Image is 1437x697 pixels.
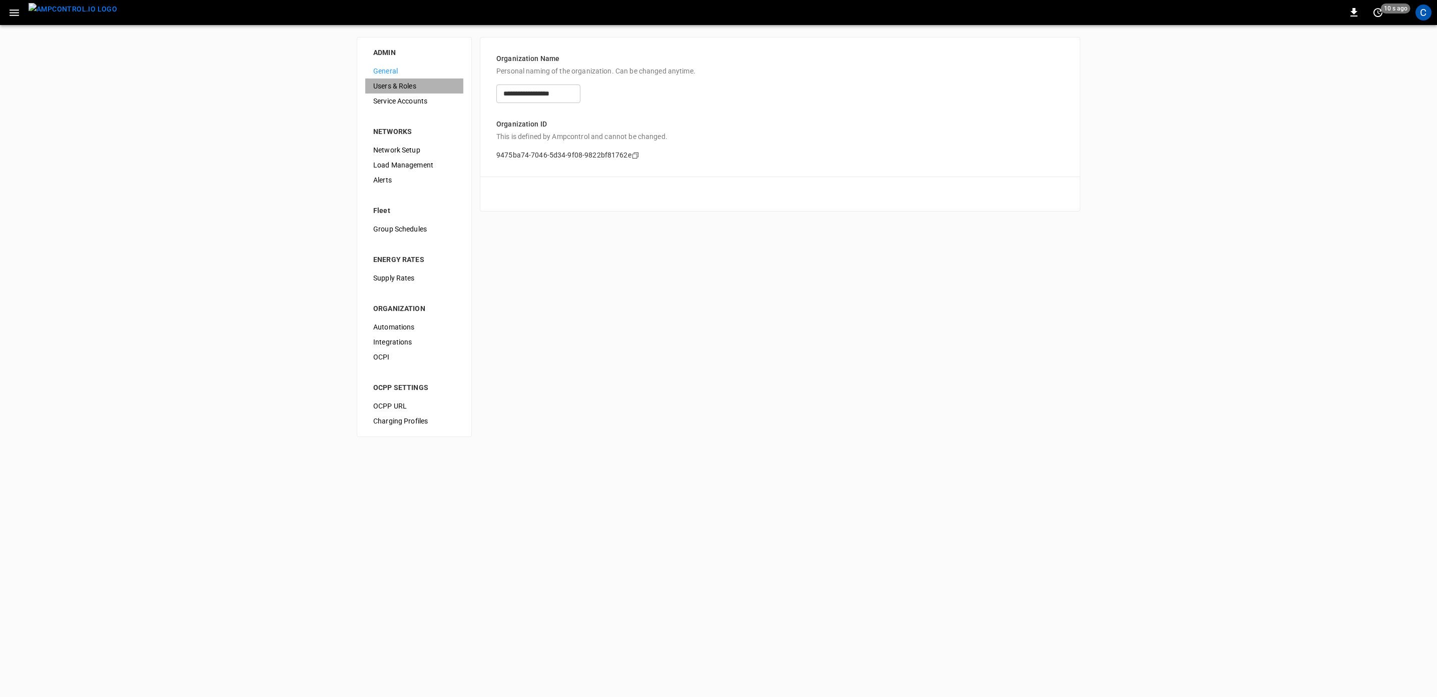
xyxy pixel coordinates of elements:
[373,416,455,426] span: Charging Profiles
[373,224,455,234] span: Group Schedules
[365,63,463,78] div: General
[496,66,1064,76] p: Personal naming of the organization. Can be changed anytime.
[373,160,455,170] span: Load Management
[373,352,455,362] span: OCPI
[373,47,455,57] div: ADMIN
[373,126,455,136] div: NETWORKS
[373,81,455,91] span: Users & Roles
[365,349,463,364] div: OCPI
[365,398,463,413] div: OCPP URL
[373,254,455,264] div: ENERGY RATES
[496,53,1064,64] p: Organization Name
[373,337,455,347] span: Integrations
[373,303,455,313] div: ORGANIZATION
[29,3,117,15] img: ampcontrol.io logo
[373,322,455,332] span: Automations
[496,131,1064,142] p: This is defined by Ampcontrol and cannot be changed.
[365,157,463,172] div: Load Management
[1415,4,1431,20] div: profile-icon
[496,150,631,160] p: 9475ba74-7046-5d34-9f08-9822bf81762e
[365,413,463,428] div: Charging Profiles
[373,175,455,185] span: Alerts
[373,66,455,76] span: General
[365,78,463,93] div: Users & Roles
[365,142,463,157] div: Network Setup
[373,96,455,106] span: Service Accounts
[373,382,455,392] div: OCPP SETTINGS
[631,150,641,161] div: copy
[373,273,455,283] span: Supply Rates
[365,319,463,334] div: Automations
[373,205,455,215] div: Fleet
[1381,3,1410,13] span: 10 s ago
[365,334,463,349] div: Integrations
[365,172,463,187] div: Alerts
[373,145,455,155] span: Network Setup
[365,270,463,285] div: Supply Rates
[1370,4,1386,20] button: set refresh interval
[496,119,1064,129] p: Organization ID
[373,401,455,411] span: OCPP URL
[365,221,463,236] div: Group Schedules
[365,93,463,108] div: Service Accounts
